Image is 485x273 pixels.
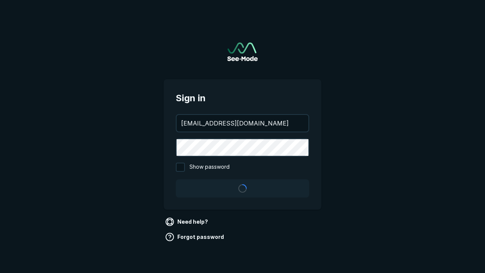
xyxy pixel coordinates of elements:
a: Go to sign in [227,42,258,61]
input: your@email.com [177,115,308,132]
span: Sign in [176,91,309,105]
a: Forgot password [164,231,227,243]
img: See-Mode Logo [227,42,258,61]
span: Show password [189,163,230,172]
a: Need help? [164,216,211,228]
